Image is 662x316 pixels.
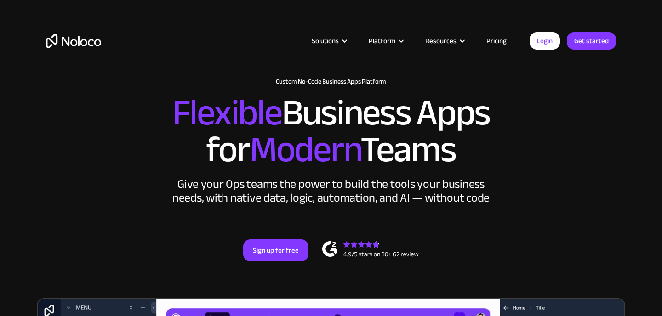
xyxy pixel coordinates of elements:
[250,115,360,184] span: Modern
[170,177,492,205] div: Give your Ops teams the power to build the tools your business needs, with native data, logic, au...
[357,35,414,47] div: Platform
[530,32,560,50] a: Login
[369,35,395,47] div: Platform
[243,239,308,261] a: Sign up for free
[414,35,475,47] div: Resources
[312,35,339,47] div: Solutions
[475,35,518,47] a: Pricing
[300,35,357,47] div: Solutions
[567,32,616,50] a: Get started
[46,95,616,168] h2: Business Apps for Teams
[172,79,282,147] span: Flexible
[46,34,101,48] a: home
[425,35,457,47] div: Resources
